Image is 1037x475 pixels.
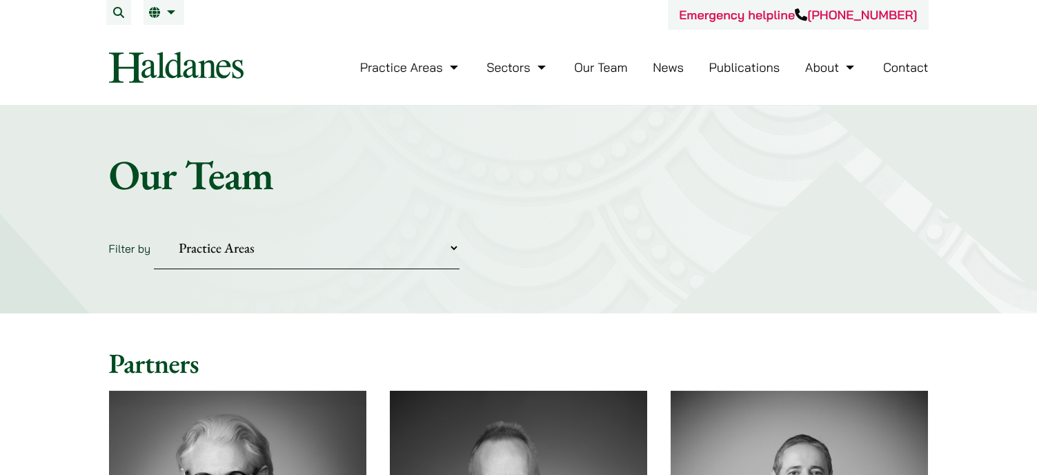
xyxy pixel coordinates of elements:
[805,59,858,75] a: About
[109,242,151,255] label: Filter by
[109,52,244,83] img: Logo of Haldanes
[486,59,549,75] a: Sectors
[109,347,929,380] h2: Partners
[709,59,780,75] a: Publications
[109,150,929,200] h1: Our Team
[149,7,179,18] a: EN
[883,59,929,75] a: Contact
[653,59,684,75] a: News
[574,59,627,75] a: Our Team
[679,7,917,23] a: Emergency helpline[PHONE_NUMBER]
[360,59,462,75] a: Practice Areas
